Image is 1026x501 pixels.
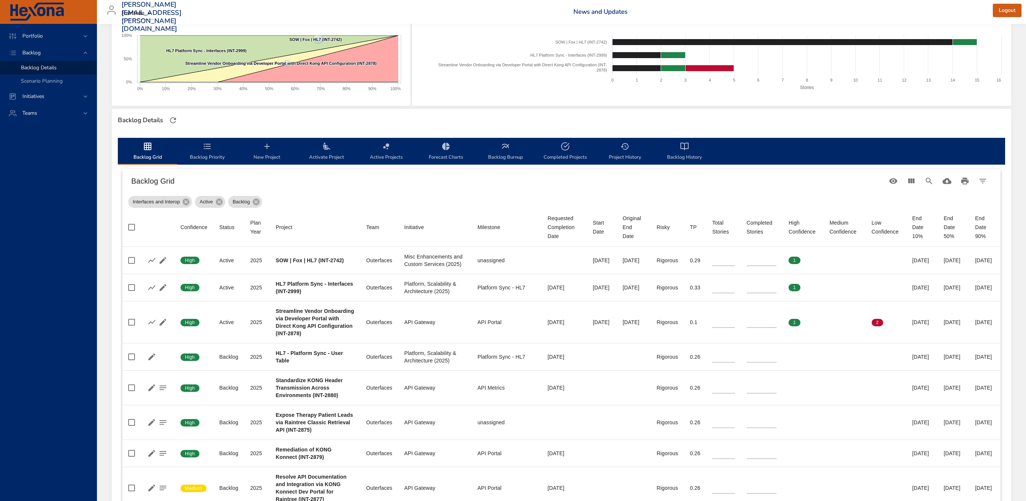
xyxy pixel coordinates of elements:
div: API Portal [478,318,536,326]
div: [DATE] [975,384,995,391]
div: Sort [747,218,777,236]
div: Sort [690,223,697,232]
div: 2025 [250,484,264,492]
div: Backlog [219,384,238,391]
span: High [180,257,199,264]
div: API Gateway [404,450,465,457]
div: Sort [548,214,581,241]
div: [DATE] [912,257,932,264]
div: [DATE] [912,284,932,291]
div: [DATE] [975,257,995,264]
div: [DATE] [548,484,581,492]
div: Initiative [404,223,424,232]
div: [DATE] [944,284,963,291]
div: Misc Enhancements and Custom Services (2025) [404,253,465,268]
div: Active [219,284,238,291]
h6: Backlog Grid [131,175,884,187]
button: Edit Project Details [146,382,157,393]
div: 2025 [250,284,264,291]
button: Logout [993,4,1022,18]
span: Teams [16,110,43,117]
text: 11 [878,78,882,82]
div: [DATE] [548,353,581,361]
text: HL7 Platform Sync - Interfaces (INT-2999) [531,53,607,57]
text: 50% [265,86,273,91]
span: 1 [789,319,800,326]
span: 2 [872,319,883,326]
div: Sort [180,223,207,232]
text: 13 [926,78,931,82]
text: 20% [188,86,196,91]
div: [DATE] [623,257,645,264]
div: Backlog Details [116,114,165,126]
span: High [180,319,199,326]
span: Project [276,223,355,232]
text: 0% [126,80,132,84]
div: Rigorous [657,284,678,291]
b: Streamline Vendor Onboarding via Developer Portal with Direct Kong API Configuration (INT-2878) [276,308,354,336]
span: Backlog [228,198,254,206]
span: Project History [599,142,650,162]
div: API Gateway [404,484,465,492]
span: Backlog Details [21,64,57,71]
div: 0.29 [690,257,701,264]
div: [DATE] [944,318,963,326]
div: [DATE] [944,257,963,264]
text: 4 [709,78,711,82]
div: API Gateway [404,384,465,391]
div: 2025 [250,384,264,391]
span: Backlog Burnup [480,142,531,162]
div: 2025 [250,419,264,426]
span: 0 [872,257,883,264]
img: Hexona [9,3,65,21]
button: Show Burnup [146,282,157,293]
span: Scenario Planning [21,77,63,85]
div: Sort [593,218,611,236]
div: Rigorous [657,257,678,264]
span: Initiatives [16,93,50,100]
span: 1 [789,284,800,291]
text: 9 [830,78,833,82]
text: Streamline Vendor Onboarding via Developer Portal with Direct Kong API Configuration (INT-2878) [185,61,377,66]
button: Project Notes [157,417,169,428]
button: Edit Project Details [157,255,169,266]
div: Rigorous [657,484,678,492]
div: [DATE] [975,353,995,361]
div: Outerfaces [366,384,392,391]
div: Original End Date [623,214,645,241]
span: Completed Projects [540,142,591,162]
div: Rigorous [657,384,678,391]
span: Completed Stories [747,218,777,236]
text: SOW | Fox | HL7 (INT-2742) [556,40,607,44]
div: Table Toolbar [122,169,1001,193]
div: Active [219,257,238,264]
div: End Date 90% [975,214,995,241]
div: Interfaces and Interop [128,196,192,208]
span: Portfolio [16,32,49,39]
div: Sort [657,223,670,232]
div: API Portal [478,484,536,492]
text: 70% [317,86,325,91]
b: Standardize KONG Header Transmission Across Environments (INT-2880) [276,377,343,398]
div: Requested Completion Date [548,214,581,241]
div: TP [690,223,697,232]
text: 10 [853,78,858,82]
text: 0 [611,78,614,82]
span: 1 [789,257,800,264]
button: Standard Views [884,172,902,190]
div: API Portal [478,450,536,457]
button: Edit Project Details [146,417,157,428]
div: Outerfaces [366,284,392,291]
div: 2025 [250,257,264,264]
text: 2 [660,78,662,82]
div: [DATE] [975,450,995,457]
b: Expose Therapy Patient Leads via Raintree Classic Retrieval API (INT-2875) [276,412,353,433]
div: [DATE] [912,450,932,457]
button: Show Burnup [146,255,157,266]
div: [DATE] [944,384,963,391]
button: Search [920,172,938,190]
span: High [180,450,199,457]
div: 2025 [250,450,264,457]
span: 0 [830,257,841,264]
span: Risky [657,223,678,232]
